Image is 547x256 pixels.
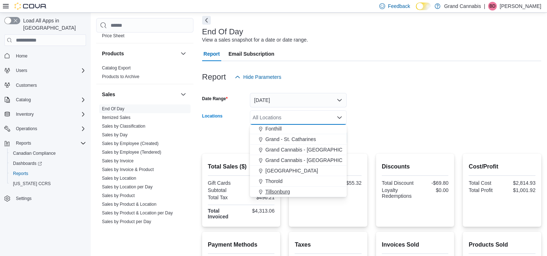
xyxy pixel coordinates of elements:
p: Grand Cannabis [444,2,481,10]
h2: Discounts [382,162,449,171]
a: Dashboards [7,158,89,168]
button: Grand Cannabis - [GEOGRAPHIC_DATA] [250,145,347,155]
a: Itemized Sales [102,115,131,120]
button: Thorold [250,176,347,187]
div: $0.00 [416,187,448,193]
span: Sales by Location per Day [102,184,153,190]
span: Grand - St. Catharines [265,136,316,143]
span: Reports [13,139,86,148]
span: Price Sheet [102,33,124,39]
span: Home [16,53,27,59]
span: Catalog [16,97,31,103]
div: View a sales snapshot for a date or date range. [202,36,308,44]
span: Grand Cannabis - [GEOGRAPHIC_DATA] [265,157,359,164]
a: Sales by Invoice [102,158,133,163]
a: Dashboards [10,159,45,168]
span: Home [13,51,86,60]
span: [GEOGRAPHIC_DATA] [265,167,318,174]
nav: Complex example [4,47,86,222]
a: Sales by Product [102,193,135,198]
span: Sales by Product & Location [102,201,157,207]
button: Next [202,16,211,25]
span: BD [490,2,496,10]
span: Operations [13,124,86,133]
button: Reports [1,138,89,148]
span: Sales by Product & Location per Day [102,210,173,216]
button: Home [1,50,89,61]
button: Users [13,66,30,75]
a: Sales by Product & Location per Day [102,210,173,216]
div: Pricing [96,31,193,43]
span: Feedback [388,3,410,10]
span: Hide Parameters [243,73,281,81]
span: Sales by Classification [102,123,145,129]
label: Locations [202,113,223,119]
span: Reports [13,171,28,176]
a: Sales by Invoice & Product [102,167,154,172]
div: Total Tax [208,195,240,200]
span: Products to Archive [102,74,139,80]
button: Products [102,50,178,57]
h3: End Of Day [202,27,243,36]
button: Operations [13,124,40,133]
span: Sales by Invoice [102,158,133,164]
h3: Sales [102,91,115,98]
span: Catalog [13,95,86,104]
span: Dashboards [10,159,86,168]
button: Hide Parameters [232,70,284,84]
button: Tillsonburg [250,187,347,197]
button: Canadian Compliance [7,148,89,158]
span: Inventory [16,111,34,117]
div: Total Profit [469,187,500,193]
div: $3,816.85 [243,187,274,193]
button: Reports [13,139,34,148]
a: Catalog Export [102,65,131,71]
span: Load All Apps in [GEOGRAPHIC_DATA] [20,17,86,31]
div: Loyalty Redemptions [382,187,414,199]
span: Dashboards [13,161,42,166]
a: Sales by Product & Location [102,202,157,207]
div: $0.00 [243,180,274,186]
a: Settings [13,194,34,203]
button: Fonthill [250,124,347,134]
span: End Of Day [102,106,124,112]
span: Canadian Compliance [13,150,56,156]
button: Close list of options [337,115,342,120]
p: | [484,2,485,10]
span: Users [16,68,27,73]
div: $496.21 [243,195,274,200]
div: $2,814.93 [504,180,535,186]
span: Sales by Employee (Created) [102,141,159,146]
span: Washington CCRS [10,179,86,188]
div: Gift Cards [208,180,240,186]
a: Price Sheet [102,33,124,38]
button: Sales [179,90,188,99]
button: Sales [102,91,178,98]
button: Settings [1,193,89,204]
a: Reports [10,169,31,178]
a: Home [13,52,30,60]
button: Inventory [13,110,37,119]
a: Sales by Employee (Tendered) [102,150,161,155]
span: [US_STATE] CCRS [13,181,51,187]
span: Users [13,66,86,75]
h3: Products [102,50,124,57]
a: [US_STATE] CCRS [10,179,54,188]
span: Email Subscription [228,47,274,61]
span: Thorold [265,178,282,185]
div: $1,001.92 [504,187,535,193]
button: [US_STATE] CCRS [7,179,89,189]
a: Sales by Location per Day [102,184,153,189]
span: Fonthill [265,125,282,132]
a: Customers [13,81,40,90]
a: End Of Day [102,106,124,111]
div: Subtotal [208,187,240,193]
span: Reports [16,140,31,146]
span: Settings [16,196,31,201]
h2: Invoices Sold [382,240,449,249]
div: Choose from the following options [250,113,347,197]
div: Brianne Dawe [488,2,497,10]
h2: Payment Methods [208,240,275,249]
